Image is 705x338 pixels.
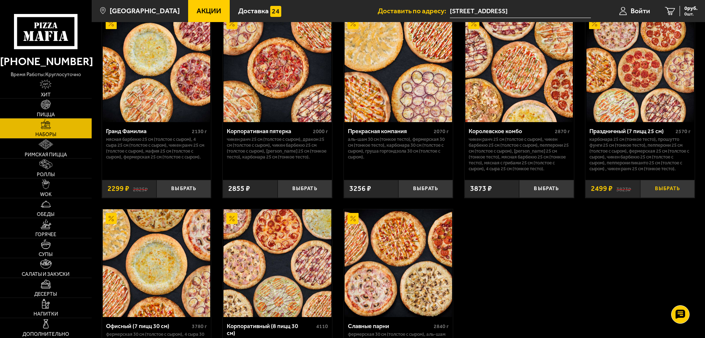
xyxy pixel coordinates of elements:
[40,192,52,197] span: WOK
[110,7,180,14] span: [GEOGRAPHIC_DATA]
[434,128,449,135] span: 2070 г
[223,209,332,317] a: АкционныйКорпоративный (8 пицц 30 см)
[22,332,69,337] span: Дополнительно
[227,323,314,337] div: Корпоративный (8 пицц 30 см)
[616,185,631,192] s: 3823 ₽
[470,185,492,192] span: 3873 ₽
[589,136,691,172] p: Карбонара 25 см (тонкое тесто), Прошутто Фунги 25 см (тонкое тесто), Пепперони 25 см (толстое с с...
[450,4,591,18] input: Ваш адрес доставки
[676,128,691,135] span: 2570 г
[228,185,250,192] span: 2855 ₽
[226,213,237,224] img: Акционный
[223,15,331,122] img: Корпоративная пятерка
[555,128,570,135] span: 2870 г
[585,15,695,122] a: АкционныйПраздничный (7 пицц 25 см)
[106,323,190,330] div: Офисный (7 пицц 30 см)
[586,15,694,122] img: Праздничный (7 пицц 25 см)
[469,136,570,172] p: Чикен Ранч 25 см (толстое с сыром), Чикен Барбекю 25 см (толстое с сыром), Пепперони 25 см (толст...
[519,180,574,198] button: Выбрать
[106,18,117,29] img: Акционный
[106,136,207,160] p: Мясная Барбекю 25 см (толстое с сыром), 4 сыра 25 см (толстое с сыром), Чикен Ранч 25 см (толстое...
[465,15,573,122] img: Королевское комбо
[345,209,452,317] img: Славные парни
[39,252,53,257] span: Супы
[223,15,332,122] a: АкционныйКорпоративная пятерка
[35,132,56,137] span: Наборы
[238,7,269,14] span: Доставка
[37,212,54,217] span: Обеды
[450,4,591,18] span: Россия, Санкт-Петербург, проспект Народного Ополчения, 22
[103,15,210,122] img: Гранд Фамилиа
[684,12,698,16] span: 0 шт.
[465,15,574,122] a: АкционныйКоролевское комбо
[589,128,674,135] div: Праздничный (7 пицц 25 см)
[226,18,237,29] img: Акционный
[192,128,207,135] span: 2130 г
[227,136,328,160] p: Чикен Ранч 25 см (толстое с сыром), Дракон 25 см (толстое с сыром), Чикен Барбекю 25 см (толстое ...
[684,6,698,11] span: 0 руб.
[133,185,148,192] s: 2825 ₽
[102,209,211,317] a: АкционныйОфисный (7 пицц 30 см)
[278,180,332,198] button: Выбрать
[34,292,57,297] span: Десерты
[398,180,453,198] button: Выбрать
[103,209,210,317] img: Офисный (7 пицц 30 см)
[223,209,331,317] img: Корпоративный (8 пицц 30 см)
[468,18,479,29] img: Акционный
[106,128,190,135] div: Гранд Фамилиа
[348,128,432,135] div: Прекрасная компания
[348,213,359,224] img: Акционный
[270,6,281,17] img: 15daf4d41897b9f0e9f617042186c801.svg
[469,128,553,135] div: Королевское комбо
[34,312,58,317] span: Напитки
[316,323,328,330] span: 4110
[348,323,432,330] div: Славные парни
[22,272,70,277] span: Салаты и закуски
[106,213,117,224] img: Акционный
[348,18,359,29] img: Акционный
[197,7,221,14] span: Акции
[192,323,207,330] span: 3780 г
[102,15,211,122] a: АкционныйГранд Фамилиа
[378,7,450,14] span: Доставить по адресу:
[227,128,311,135] div: Корпоративная пятерка
[107,185,129,192] span: 2299 ₽
[37,172,55,177] span: Роллы
[156,180,211,198] button: Выбрать
[41,92,51,97] span: Хит
[591,185,613,192] span: 2499 ₽
[25,152,67,157] span: Римская пицца
[344,209,453,317] a: АкционныйСлавные парни
[344,15,453,122] a: АкционныйПрекрасная компания
[345,15,452,122] img: Прекрасная компания
[631,7,650,14] span: Войти
[640,180,695,198] button: Выбрать
[37,112,55,117] span: Пицца
[434,323,449,330] span: 2840 г
[35,232,56,237] span: Горячее
[313,128,328,135] span: 2000 г
[348,136,449,160] p: Аль-Шам 30 см (тонкое тесто), Фермерская 30 см (тонкое тесто), Карбонара 30 см (толстое с сыром),...
[349,185,371,192] span: 3256 ₽
[589,18,600,29] img: Акционный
